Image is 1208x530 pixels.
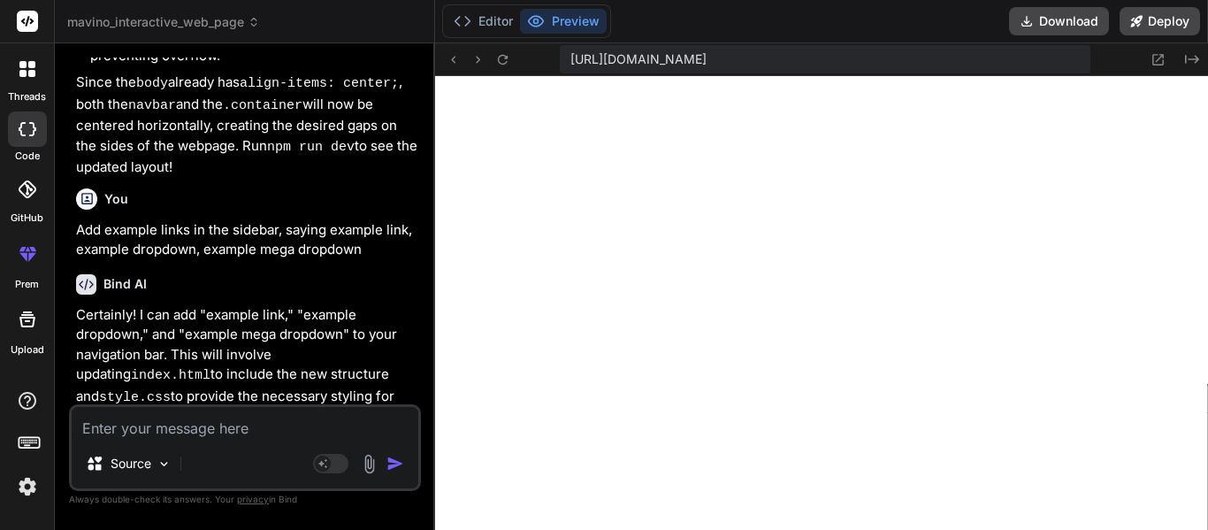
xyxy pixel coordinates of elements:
iframe: Preview [435,76,1208,530]
span: [URL][DOMAIN_NAME] [570,50,707,68]
span: mavino_interactive_web_page [67,13,260,31]
code: style.css [99,390,171,405]
code: body [136,76,168,91]
p: Certainly! I can add "example link," "example dropdown," and "example mega dropdown" to your navi... [76,305,417,428]
code: navbar [128,98,176,113]
img: settings [12,472,42,502]
span: privacy [237,494,269,504]
button: Preview [520,9,607,34]
button: Download [1009,7,1109,35]
code: index.html [131,368,210,383]
h6: Bind AI [103,275,147,293]
label: GitHub [11,211,43,226]
code: npm run dev [267,140,355,155]
code: .container [223,98,302,113]
code: align-items: center; [240,76,399,91]
p: Since the already has , both the and the will now be centered horizontally, creating the desired ... [76,73,417,178]
h6: You [104,190,128,208]
label: prem [15,277,39,292]
p: Source [111,455,151,472]
button: Deploy [1120,7,1200,35]
p: Always double-check its answers. Your in Bind [69,491,421,508]
label: threads [8,89,46,104]
img: icon [386,455,404,472]
img: Pick Models [157,457,172,472]
label: Upload [11,342,44,357]
button: Editor [447,9,520,34]
p: Add example links in the sidebar, saying example link, example dropdown, example mega dropdown [76,220,417,260]
label: code [15,149,40,164]
img: attachment [359,454,379,474]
